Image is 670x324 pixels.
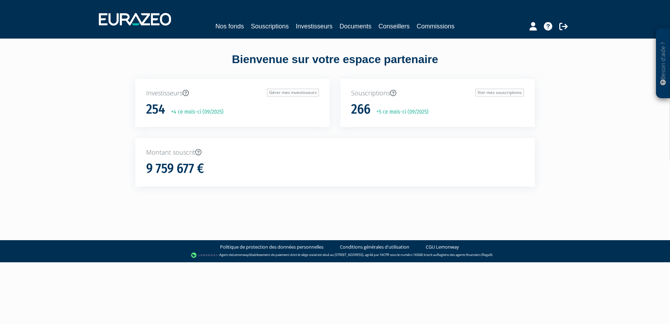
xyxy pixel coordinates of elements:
[99,13,171,26] img: 1732889491-logotype_eurazeo_blanc_rvb.png
[146,102,165,117] h1: 254
[191,252,218,259] img: logo-lemonway.png
[351,89,524,98] p: Souscriptions
[251,21,289,31] a: Souscriptions
[476,89,524,96] a: Voir mes souscriptions
[378,21,410,31] a: Conseillers
[146,89,319,98] p: Investisseurs
[340,244,409,250] a: Conditions générales d'utilisation
[7,252,663,259] div: - Agent de (établissement de paiement dont le siège social est situé au [STREET_ADDRESS], agréé p...
[146,161,204,176] h1: 9 759 677 €
[216,21,244,31] a: Nos fonds
[296,21,333,31] a: Investisseurs
[417,21,454,31] a: Commissions
[340,21,371,31] a: Documents
[130,52,540,79] div: Bienvenue sur votre espace partenaire
[437,252,492,257] a: Registre des agents financiers (Regafi)
[659,32,667,95] p: Besoin d'aide ?
[233,252,249,257] a: Lemonway
[146,148,524,157] p: Montant souscrit
[166,108,224,116] p: +4 ce mois-ci (09/2025)
[371,108,429,116] p: +5 ce mois-ci (09/2025)
[426,244,459,250] a: CGU Lemonway
[220,244,323,250] a: Politique de protection des données personnelles
[267,89,319,96] a: Gérer mes investisseurs
[351,102,370,117] h1: 266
